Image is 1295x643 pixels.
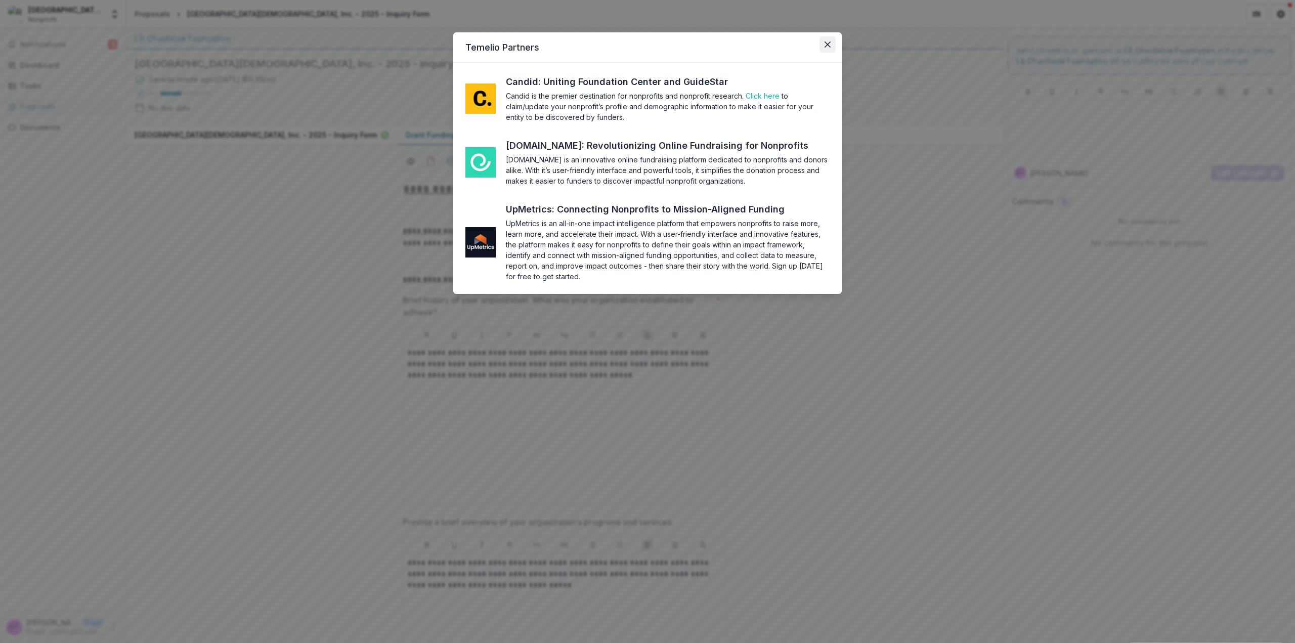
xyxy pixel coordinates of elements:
[506,218,830,282] section: UpMetrics is an all-in-one impact intelligence platform that empowers nonprofits to raise more, l...
[506,75,747,89] a: Candid: Uniting Foundation Center and GuideStar
[506,91,830,122] section: Candid is the premier destination for nonprofits and nonprofit research. to claim/update your non...
[506,154,830,186] section: [DOMAIN_NAME] is an innovative online fundraising platform dedicated to nonprofits and donors ali...
[506,139,827,152] a: [DOMAIN_NAME]: Revolutionizing Online Fundraising for Nonprofits
[506,202,803,216] a: UpMetrics: Connecting Nonprofits to Mission-Aligned Funding
[465,83,496,114] img: me
[465,147,496,178] img: me
[746,92,780,100] a: Click here
[465,227,496,258] img: me
[819,36,836,53] button: Close
[453,32,842,63] header: Temelio Partners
